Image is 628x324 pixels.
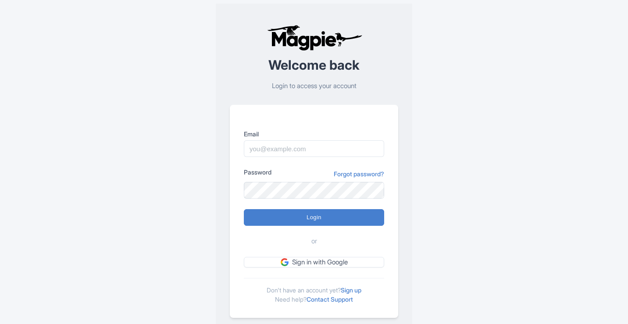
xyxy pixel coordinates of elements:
label: Password [244,167,271,177]
h2: Welcome back [230,58,398,72]
a: Sign in with Google [244,257,384,268]
label: Email [244,129,384,139]
a: Sign up [341,286,361,294]
div: Don't have an account yet? Need help? [244,278,384,304]
input: Login [244,209,384,226]
img: logo-ab69f6fb50320c5b225c76a69d11143b.png [265,25,364,51]
a: Contact Support [307,296,353,303]
img: google.svg [281,258,289,266]
span: or [311,236,317,246]
a: Forgot password? [334,169,384,178]
input: you@example.com [244,140,384,157]
p: Login to access your account [230,81,398,91]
